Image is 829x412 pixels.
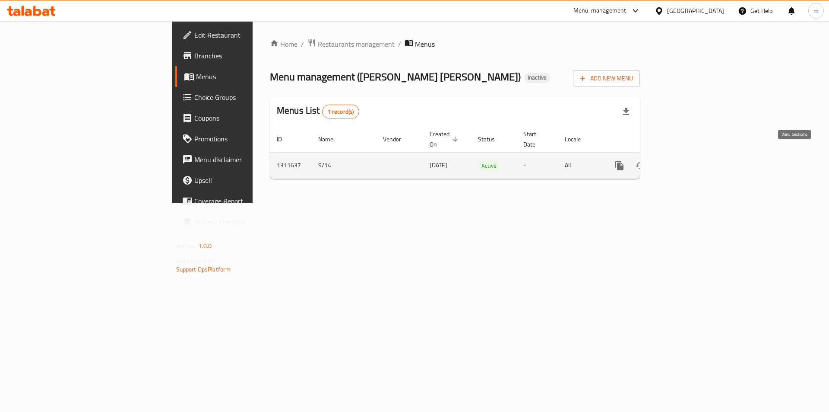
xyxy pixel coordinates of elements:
[415,39,435,49] span: Menus
[175,149,310,170] a: Menu disclaimer
[609,155,630,176] button: more
[176,264,231,275] a: Support.OpsPlatform
[176,255,216,266] span: Get support on:
[196,71,304,82] span: Menus
[524,73,550,83] div: Inactive
[580,73,633,84] span: Add New Menu
[430,129,461,150] span: Created On
[175,108,310,128] a: Coupons
[307,38,395,50] a: Restaurants management
[524,74,550,81] span: Inactive
[194,154,304,165] span: Menu disclaimer
[194,196,304,206] span: Coverage Report
[523,129,547,150] span: Start Date
[175,191,310,211] a: Coverage Report
[270,38,640,50] nav: breadcrumb
[318,134,345,144] span: Name
[194,217,304,227] span: Grocery Checklist
[565,134,592,144] span: Locale
[558,152,602,179] td: All
[176,240,197,252] span: Version:
[270,67,521,86] span: Menu management ( [PERSON_NAME] [PERSON_NAME] )
[175,170,310,191] a: Upsell
[667,6,724,16] div: [GEOGRAPHIC_DATA]
[311,152,376,179] td: 9/14
[322,105,360,118] div: Total records count
[478,160,500,171] div: Active
[398,39,401,49] li: /
[175,66,310,87] a: Menus
[175,211,310,232] a: Grocery Checklist
[194,175,304,185] span: Upsell
[175,128,310,149] a: Promotions
[175,87,310,108] a: Choice Groups
[616,101,636,122] div: Export file
[813,6,819,16] span: m
[194,92,304,102] span: Choice Groups
[194,113,304,123] span: Coupons
[277,134,293,144] span: ID
[573,70,640,86] button: Add New Menu
[602,126,699,153] th: Actions
[270,126,699,179] table: enhanced table
[383,134,412,144] span: Vendor
[199,240,212,252] span: 1.0.0
[194,51,304,61] span: Branches
[318,39,395,49] span: Restaurants management
[573,6,626,16] div: Menu-management
[194,30,304,40] span: Edit Restaurant
[630,155,651,176] button: Change Status
[175,45,310,66] a: Branches
[516,152,558,179] td: -
[175,25,310,45] a: Edit Restaurant
[478,161,500,171] span: Active
[194,134,304,144] span: Promotions
[478,134,506,144] span: Status
[430,160,447,171] span: [DATE]
[323,108,359,116] span: 1 record(s)
[277,104,359,118] h2: Menus List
